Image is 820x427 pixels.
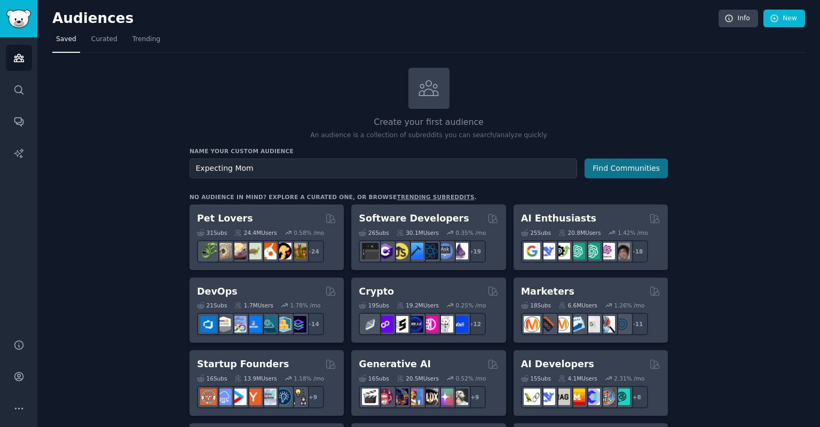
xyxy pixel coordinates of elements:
[521,285,574,298] h2: Marketers
[613,389,630,405] img: AIDevelopersSociety
[362,316,379,333] img: ethfinance
[456,375,486,382] div: 0.52 % /mo
[521,229,551,236] div: 25 Sub s
[275,389,291,405] img: Entrepreneurship
[539,389,555,405] img: DeepSeek
[52,10,719,27] h2: Audiences
[463,386,486,408] div: + 9
[359,375,389,382] div: 16 Sub s
[245,316,262,333] img: DevOpsLinks
[392,243,408,259] img: learnjavascript
[230,243,247,259] img: leopardgeckos
[524,389,540,405] img: LangChain
[452,243,468,259] img: elixir
[190,159,577,178] input: Pick a short name, like "Digital Marketers" or "Movie-Goers"
[362,389,379,405] img: aivideo
[197,358,289,371] h2: Startup Founders
[598,316,615,333] img: MarketingResearch
[302,313,324,335] div: + 14
[524,316,540,333] img: content_marketing
[585,159,668,178] button: Find Communities
[437,243,453,259] img: AskComputerScience
[397,375,439,382] div: 20.5M Users
[422,316,438,333] img: defiblockchain
[359,285,394,298] h2: Crypto
[437,316,453,333] img: CryptoNews
[377,316,393,333] img: 0xPolygon
[377,243,393,259] img: csharp
[200,243,217,259] img: herpetology
[302,240,324,263] div: + 24
[554,316,570,333] img: AskMarketing
[275,243,291,259] img: PetAdvice
[558,375,597,382] div: 4.1M Users
[215,389,232,405] img: SaaS
[463,313,486,335] div: + 12
[521,212,596,225] h2: AI Enthusiasts
[52,31,80,53] a: Saved
[521,358,594,371] h2: AI Developers
[598,389,615,405] img: llmops
[521,302,551,309] div: 18 Sub s
[190,147,668,155] h3: Name your custom audience
[290,316,306,333] img: PlatformEngineers
[190,193,477,201] div: No audience in mind? Explore a curated one, or browse .
[539,243,555,259] img: DeepSeek
[359,302,389,309] div: 19 Sub s
[234,229,277,236] div: 24.4M Users
[422,243,438,259] img: reactnative
[626,313,648,335] div: + 11
[456,302,486,309] div: 0.25 % /mo
[260,316,277,333] img: platformengineering
[200,389,217,405] img: EntrepreneurRideAlong
[397,302,439,309] div: 19.2M Users
[422,389,438,405] img: FluxAI
[290,302,321,309] div: 1.78 % /mo
[558,229,601,236] div: 20.8M Users
[626,240,648,263] div: + 18
[132,35,160,44] span: Trending
[584,389,600,405] img: OpenSourceAI
[539,316,555,333] img: bigseo
[456,229,486,236] div: 0.35 % /mo
[245,389,262,405] img: ycombinator
[397,194,474,200] a: trending subreddits
[613,243,630,259] img: ArtificalIntelligence
[190,116,668,129] h2: Create your first audience
[407,243,423,259] img: iOSProgramming
[377,389,393,405] img: dalle2
[290,389,306,405] img: growmybusiness
[521,375,551,382] div: 15 Sub s
[618,229,648,236] div: 1.42 % /mo
[614,302,644,309] div: 1.26 % /mo
[569,243,585,259] img: chatgpt_promptDesign
[197,302,227,309] div: 21 Sub s
[302,386,324,408] div: + 9
[190,131,668,140] p: An audience is a collection of subreddits you can search/analyze quickly
[613,316,630,333] img: OnlineMarketing
[215,316,232,333] img: AWS_Certified_Experts
[197,212,253,225] h2: Pet Lovers
[6,10,31,28] img: GummySearch logo
[215,243,232,259] img: ballpython
[230,389,247,405] img: startup
[200,316,217,333] img: azuredevops
[56,35,76,44] span: Saved
[392,389,408,405] img: deepdream
[598,243,615,259] img: OpenAIDev
[626,386,648,408] div: + 8
[362,243,379,259] img: software
[129,31,164,53] a: Trending
[197,285,238,298] h2: DevOps
[88,31,121,53] a: Curated
[554,243,570,259] img: AItoolsCatalog
[230,316,247,333] img: Docker_DevOps
[275,316,291,333] img: aws_cdk
[197,229,227,236] div: 31 Sub s
[558,302,597,309] div: 6.6M Users
[763,10,805,28] a: New
[359,229,389,236] div: 26 Sub s
[524,243,540,259] img: GoogleGeminiAI
[294,229,324,236] div: 0.58 % /mo
[463,240,486,263] div: + 19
